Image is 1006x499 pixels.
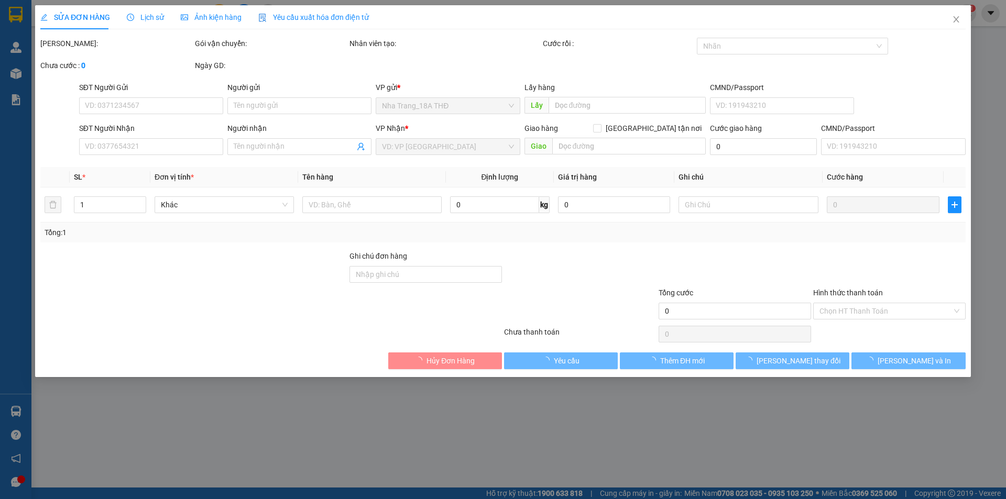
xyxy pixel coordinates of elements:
button: Close [942,5,971,35]
div: Chưa cước : [40,60,193,71]
div: SĐT Người Nhận [79,123,223,134]
span: plus [948,201,961,209]
img: icon [258,14,267,22]
span: edit [40,14,48,21]
div: Gói vận chuyển: [195,38,347,49]
button: delete [45,196,61,213]
button: Yêu cầu [504,352,618,369]
label: Ghi chú đơn hàng [349,252,407,260]
span: Hủy Đơn Hàng [427,355,475,367]
div: Người gửi [227,82,371,93]
span: close [952,15,960,24]
span: Lịch sử [127,13,164,21]
span: loading [745,357,757,364]
span: Cước hàng [827,173,863,181]
b: 0 [81,61,85,70]
input: Cước giao hàng [710,138,817,155]
div: CMND/Passport [710,82,854,93]
span: [GEOGRAPHIC_DATA] tận nơi [602,123,706,134]
span: [PERSON_NAME] thay đổi [757,355,840,367]
div: Tổng: 1 [45,227,388,238]
th: Ghi chú [675,167,823,187]
div: Ngày GD: [195,60,347,71]
span: user-add [357,142,366,151]
span: Nha Trang_18A THĐ [382,98,514,114]
input: Dọc đường [549,97,706,114]
span: Tổng cước [659,289,693,297]
div: Nhân viên tạo: [349,38,541,49]
span: Tên hàng [302,173,333,181]
span: loading [866,357,878,364]
span: VP Nhận [376,124,406,132]
span: Định lượng [482,173,519,181]
button: Hủy Đơn Hàng [388,352,502,369]
div: Cước rồi : [543,38,695,49]
label: Cước giao hàng [710,124,762,132]
span: Lấy [524,97,549,114]
span: SỬA ĐƠN HÀNG [40,13,110,21]
div: CMND/Passport [821,123,965,134]
label: Hình thức thanh toán [813,289,883,297]
span: Thêm ĐH mới [660,355,705,367]
span: [PERSON_NAME] và In [878,355,951,367]
span: Giao [524,138,552,154]
input: Ghi Chú [679,196,818,213]
span: Yêu cầu xuất hóa đơn điện tử [258,13,369,21]
span: Đơn vị tính [155,173,194,181]
span: loading [415,357,427,364]
span: kg [539,196,550,213]
span: Yêu cầu [554,355,579,367]
span: Khác [161,197,288,213]
div: [PERSON_NAME]: [40,38,193,49]
input: Dọc đường [552,138,706,154]
input: Ghi chú đơn hàng [349,266,502,283]
span: loading [649,357,660,364]
span: Giá trị hàng [558,173,597,181]
button: [PERSON_NAME] thay đổi [736,352,849,369]
span: Ảnh kiện hàng [181,13,242,21]
div: VP gửi [376,82,520,93]
span: picture [181,14,188,21]
span: Lấy hàng [524,83,555,92]
input: 0 [827,196,939,213]
span: SL [74,173,82,181]
button: plus [948,196,961,213]
button: [PERSON_NAME] và In [852,352,966,369]
div: SĐT Người Gửi [79,82,223,93]
span: loading [542,357,554,364]
button: Thêm ĐH mới [620,352,734,369]
div: Chưa thanh toán [503,326,658,345]
span: clock-circle [127,14,134,21]
input: VD: Bàn, Ghế [302,196,442,213]
div: Người nhận [227,123,371,134]
span: Giao hàng [524,124,558,132]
